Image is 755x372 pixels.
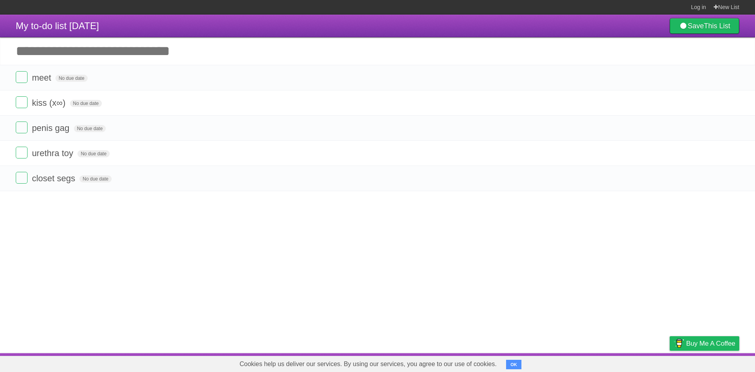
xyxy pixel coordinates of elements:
[16,20,99,31] span: My to-do list [DATE]
[670,336,739,351] a: Buy me a coffee
[32,73,53,83] span: meet
[16,122,28,133] label: Done
[79,175,111,182] span: No due date
[32,173,77,183] span: closet segs
[32,98,67,108] span: kiss (x∞)
[16,96,28,108] label: Done
[77,150,109,157] span: No due date
[16,147,28,158] label: Done
[690,355,739,370] a: Suggest a feature
[659,355,680,370] a: Privacy
[686,337,735,350] span: Buy me a coffee
[670,18,739,34] a: SaveThis List
[633,355,650,370] a: Terms
[32,123,71,133] span: penis gag
[674,337,684,350] img: Buy me a coffee
[74,125,106,132] span: No due date
[506,360,521,369] button: OK
[55,75,87,82] span: No due date
[232,356,505,372] span: Cookies help us deliver our services. By using our services, you agree to our use of cookies.
[565,355,582,370] a: About
[16,172,28,184] label: Done
[16,71,28,83] label: Done
[704,22,730,30] b: This List
[32,148,75,158] span: urethra toy
[70,100,102,107] span: No due date
[591,355,623,370] a: Developers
